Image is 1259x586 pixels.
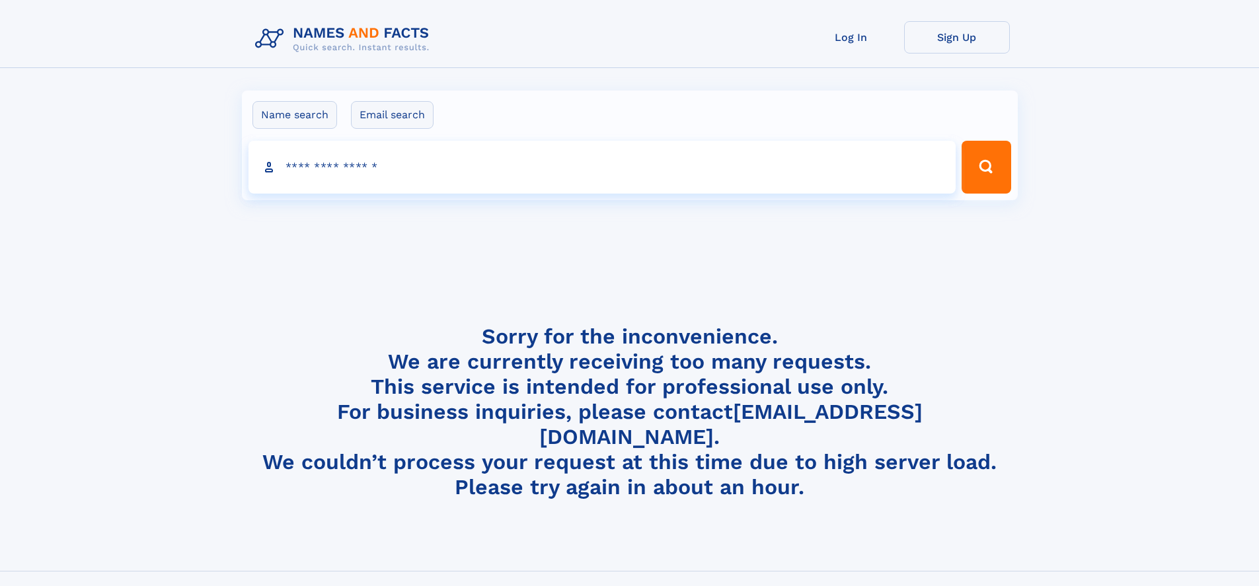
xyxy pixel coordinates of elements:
[904,21,1010,54] a: Sign Up
[962,141,1011,194] button: Search Button
[798,21,904,54] a: Log In
[248,141,956,194] input: search input
[250,21,440,57] img: Logo Names and Facts
[539,399,923,449] a: [EMAIL_ADDRESS][DOMAIN_NAME]
[252,101,337,129] label: Name search
[250,324,1010,500] h4: Sorry for the inconvenience. We are currently receiving too many requests. This service is intend...
[351,101,434,129] label: Email search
